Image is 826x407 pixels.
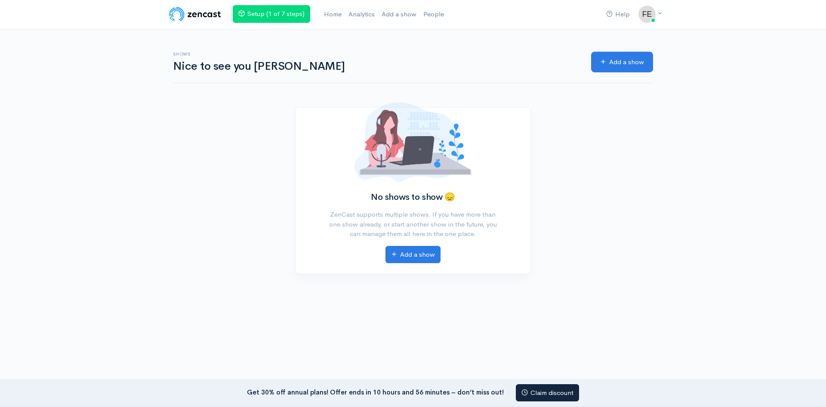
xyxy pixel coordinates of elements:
[420,5,447,24] a: People
[173,52,581,56] h6: Shows
[247,388,504,396] strong: Get 30% off annual plans! Offer ends in 10 hours and 56 minutes – don’t miss out!
[321,5,345,24] a: Home
[378,5,420,24] a: Add a show
[638,6,656,23] img: ...
[325,193,501,202] h2: No shows to show 😞
[591,52,653,73] a: Add a show
[516,384,579,402] a: Claim discount
[233,5,310,23] a: Setup (1 of 7 steps)
[325,210,501,239] p: ZenCast supports multiple shows. If you have more than one show already, or start another show in...
[345,5,378,24] a: Analytics
[168,6,222,23] img: ZenCast Logo
[354,103,472,182] img: No shows added
[385,246,441,264] a: Add a show
[603,5,633,24] a: Help
[173,60,581,73] h1: Nice to see you [PERSON_NAME]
